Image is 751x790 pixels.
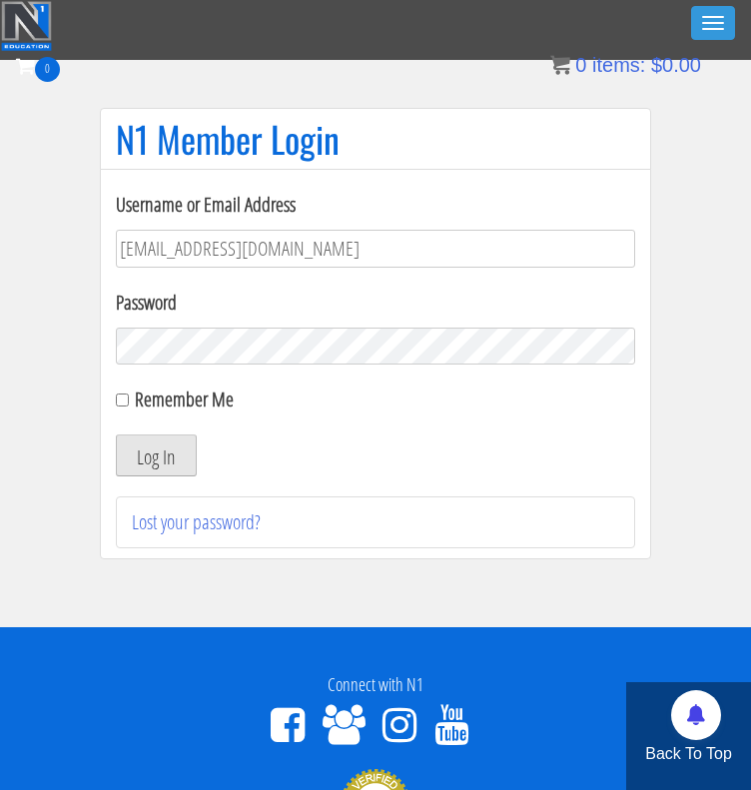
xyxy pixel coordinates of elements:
h4: Connect with N1 [15,675,736,695]
span: items: [592,54,645,76]
img: n1-education [1,1,52,51]
label: Username or Email Address [116,190,635,220]
a: Lost your password? [132,508,261,535]
span: 0 [575,54,586,76]
bdi: 0.00 [651,54,701,76]
a: 0 [16,52,60,79]
img: icon11.png [550,55,570,75]
label: Password [116,288,635,318]
button: Log In [116,434,197,476]
h1: N1 Member Login [116,119,635,159]
span: $ [651,54,662,76]
a: 0 items: $0.00 [550,54,701,76]
label: Remember Me [135,386,234,412]
p: Back To Top [626,742,751,766]
span: 0 [35,57,60,82]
